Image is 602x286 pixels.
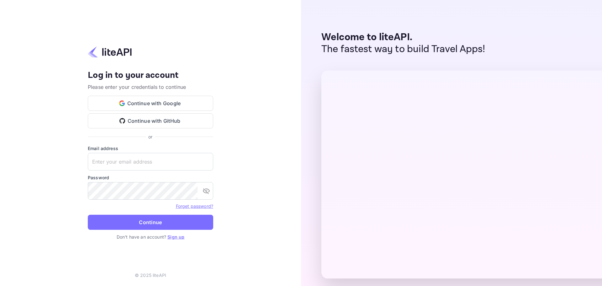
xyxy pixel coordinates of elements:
p: Welcome to liteAPI. [321,31,485,43]
h4: Log in to your account [88,70,213,81]
a: Sign up [167,234,184,240]
p: The fastest way to build Travel Apps! [321,43,485,55]
p: Please enter your credentials to continue [88,83,213,91]
p: or [148,133,152,140]
button: Continue with Google [88,96,213,111]
a: Forget password? [176,203,213,209]
p: Don't have an account? [88,234,213,240]
label: Password [88,174,213,181]
a: Forget password? [176,203,213,209]
button: toggle password visibility [200,185,213,197]
img: liteapi [88,46,132,58]
input: Enter your email address [88,153,213,170]
p: © 2025 liteAPI [135,272,166,278]
button: Continue [88,215,213,230]
button: Continue with GitHub [88,113,213,128]
label: Email address [88,145,213,152]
